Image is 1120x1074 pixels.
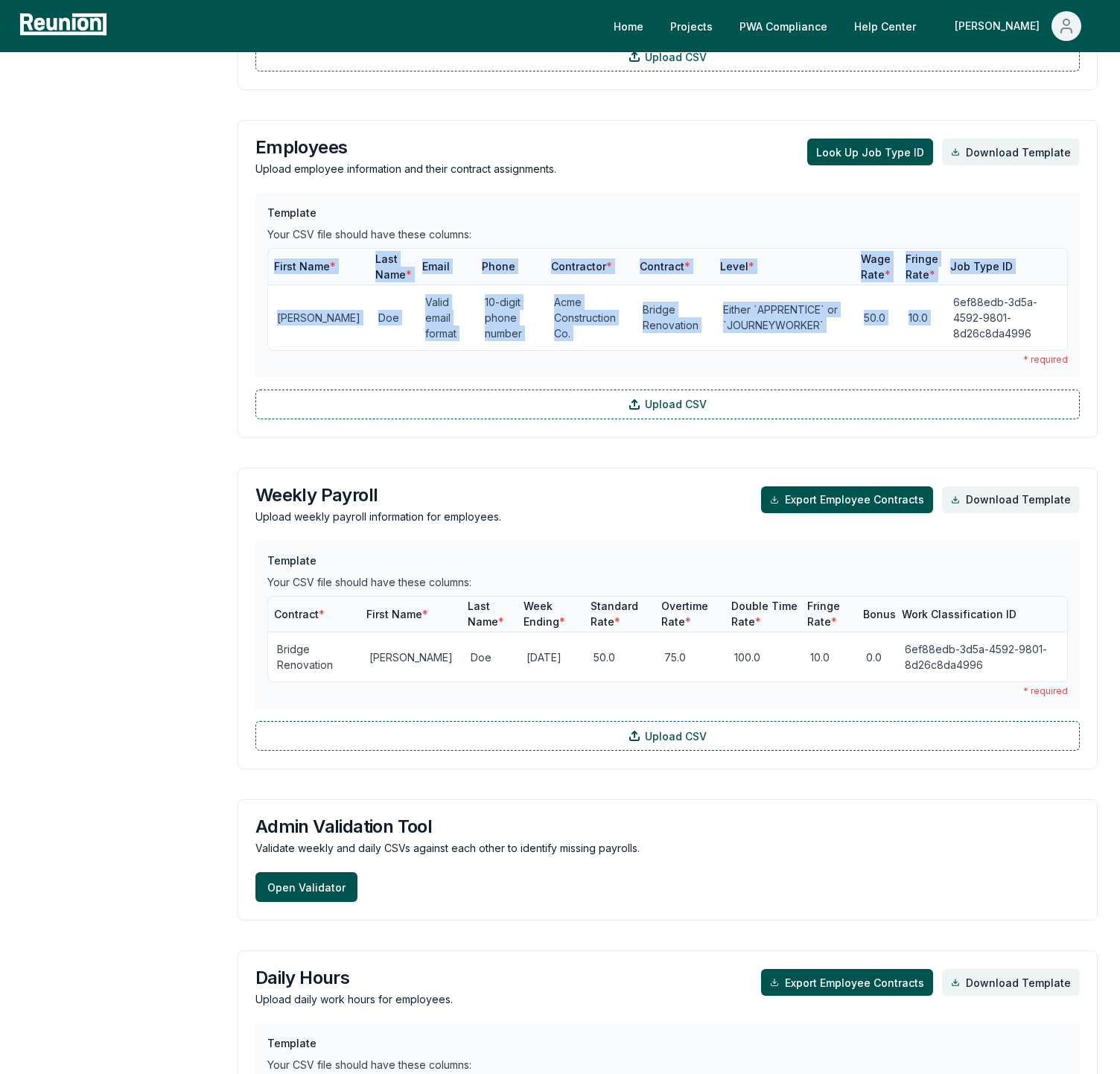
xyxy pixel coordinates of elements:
[902,608,1016,620] span: Work Classification ID
[255,139,556,156] h3: Employees
[842,11,928,41] a: Help Center
[602,11,1105,41] nav: Main
[807,600,840,628] span: Fringe Rate
[375,252,412,281] span: Last Name
[591,600,638,628] span: Standard Rate
[731,600,798,628] span: Double Time Rate
[896,632,1067,682] td: 6ef88edb-3d5a-4592-9801-8d26c8da4996
[255,991,453,1007] p: Upload daily work hours for employees.
[524,600,565,628] span: Week Ending
[863,608,896,620] span: Bonus
[255,872,357,902] button: Open Validator
[661,600,708,628] span: Overtime Rate
[942,486,1080,513] a: Download Template
[551,260,612,273] span: Contractor
[518,632,585,682] td: [DATE]
[634,285,714,350] td: Bridge Renovation
[955,11,1046,41] div: [PERSON_NAME]
[267,553,1068,568] h3: Template
[255,486,501,504] h3: Weekly Payroll
[728,11,839,41] a: PWA Compliance
[761,969,933,996] button: Export Employee Contracts
[942,969,1080,996] a: Download Template
[725,632,801,682] td: 100.0
[255,390,1080,419] label: Upload CSV
[658,11,725,41] a: Projects
[476,285,545,350] td: 10-digit phone number
[369,285,416,350] td: Doe
[943,11,1093,41] button: [PERSON_NAME]
[255,840,1080,856] p: Validate weekly and daily CSVs against each other to identify missing payrolls.
[855,285,900,350] td: 50.0
[267,354,1068,366] div: * required
[267,1035,1068,1051] h3: Template
[255,161,556,177] p: Upload employee information and their contract assignments.
[720,260,754,273] span: Level
[255,721,1080,751] label: Upload CSV
[274,608,325,620] span: Contract
[360,632,462,682] td: [PERSON_NAME]
[545,285,634,350] td: Acme Construction Co.
[268,285,369,350] td: [PERSON_NAME]
[942,139,1080,165] a: Download Template
[861,252,891,281] span: Wage Rate
[422,260,450,273] span: Email
[857,632,896,682] td: 0.0
[267,205,1068,220] h3: Template
[602,11,655,41] a: Home
[950,260,1013,273] span: Job Type ID
[585,632,655,682] td: 50.0
[267,685,1068,697] div: * required
[366,608,428,620] span: First Name
[267,574,1068,590] div: Your CSV file should have these columns:
[268,632,360,682] td: Bridge Renovation
[900,285,944,350] td: 10.0
[944,285,1067,350] td: 6ef88edb-3d5a-4592-9801-8d26c8da4996
[640,260,690,273] span: Contract
[274,260,336,273] span: First Name
[255,509,501,524] p: Upload weekly payroll information for employees.
[255,42,1080,72] label: Upload CSV
[468,600,504,628] span: Last Name
[462,632,518,682] td: Doe
[801,632,857,682] td: 10.0
[807,139,933,165] button: Look Up Job Type ID
[416,285,476,350] td: Valid email format
[761,486,933,513] button: Export Employee Contracts
[482,260,515,273] span: Phone
[714,285,855,350] td: Either `APPRENTICE` or `JOURNEYWORKER`
[267,1057,1068,1073] div: Your CSV file should have these columns:
[255,818,1080,836] h3: Admin Validation Tool
[267,226,1068,242] div: Your CSV file should have these columns:
[255,969,453,987] h3: Daily Hours
[655,632,725,682] td: 75.0
[906,252,938,281] span: Fringe Rate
